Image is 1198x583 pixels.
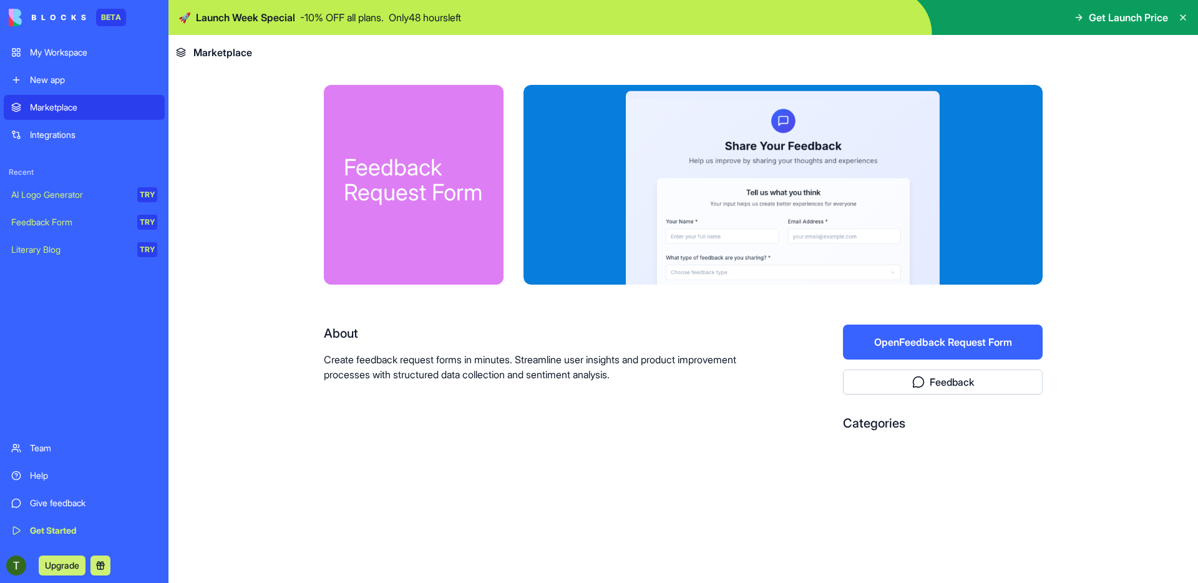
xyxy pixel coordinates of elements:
a: Marketplace [4,95,165,120]
div: Team [30,442,157,454]
a: Give feedback [4,491,165,516]
div: New app [30,74,157,86]
a: Literary BlogTRY [4,237,165,262]
div: My Workspace [30,46,157,59]
span: Get Launch Price [1089,10,1168,25]
a: New app [4,67,165,92]
span: Recent [4,167,165,177]
div: Feedback Request Form [344,155,484,205]
a: Integrations [4,122,165,147]
div: Feedback Form [11,216,129,228]
button: Upgrade [39,556,85,576]
span: 🚀 [178,10,191,25]
p: Create feedback request forms in minutes. Streamline user insights and product improvement proces... [324,352,763,382]
p: Only 48 hours left [389,10,461,25]
a: BETA [9,9,126,26]
div: About [324,325,763,342]
div: TRY [137,215,157,230]
a: Upgrade [39,559,85,571]
div: Integrations [30,129,157,141]
a: Feedback FormTRY [4,210,165,235]
a: My Workspace [4,40,165,65]
a: AI Logo GeneratorTRY [4,182,165,207]
div: Marketplace [30,101,157,114]
img: ACg8ocJ5tztngAsrvXVH657uiMIamstmHDA79F7ADk7jf996wiiFHg=s96-c [6,556,26,576]
div: TRY [137,187,157,202]
div: Get Started [30,524,157,537]
div: Categories [843,414,1043,432]
span: Marketplace [193,45,252,60]
span: Launch Week Special [196,10,295,25]
div: TRY [137,242,157,257]
p: - 10 % OFF all plans. [300,10,384,25]
a: Team [4,436,165,461]
div: AI Logo Generator [11,189,129,201]
div: Give feedback [30,497,157,509]
div: BETA [96,9,126,26]
img: logo [9,9,86,26]
a: Help [4,463,165,488]
a: OpenFeedback Request Form [843,336,1043,348]
div: Literary Blog [11,243,129,256]
div: Help [30,469,157,482]
a: Get Started [4,518,165,543]
button: Feedback [843,370,1043,394]
button: OpenFeedback Request Form [843,325,1043,360]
